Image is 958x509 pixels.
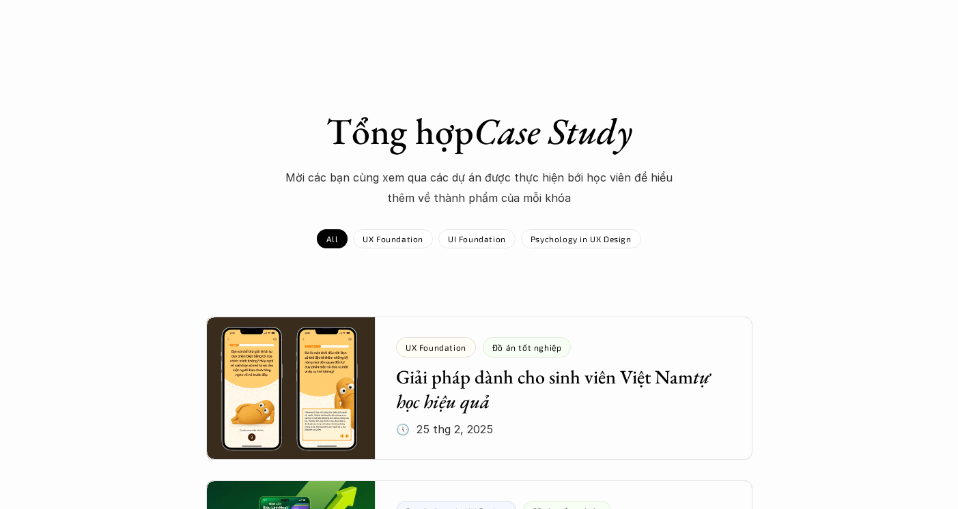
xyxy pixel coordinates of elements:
a: Giải pháp dành cho sinh viên Việt Namtự học hiệu quả🕔 25 thg 2, 2025 [206,317,752,460]
p: UX Foundation [363,234,423,244]
p: UI Foundation [448,234,506,244]
p: Psychology in UX Design [531,234,632,244]
h1: Tổng hợp [240,109,718,154]
p: All [326,234,338,244]
p: Mời các bạn cùng xem qua các dự án được thực hiện bới học viên để hiểu thêm về thành phẩm của mỗi... [274,167,684,209]
em: Case Study [474,107,632,155]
